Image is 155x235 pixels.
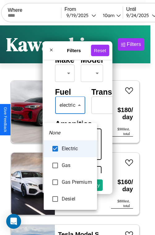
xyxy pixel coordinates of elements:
em: None [49,129,60,137]
span: Gas [62,162,92,169]
span: Gas Premium [62,179,92,186]
span: Desiel [62,195,92,203]
div: Give Feedback [3,107,7,132]
span: Electric [62,145,92,152]
div: Open Intercom Messenger [6,214,21,229]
